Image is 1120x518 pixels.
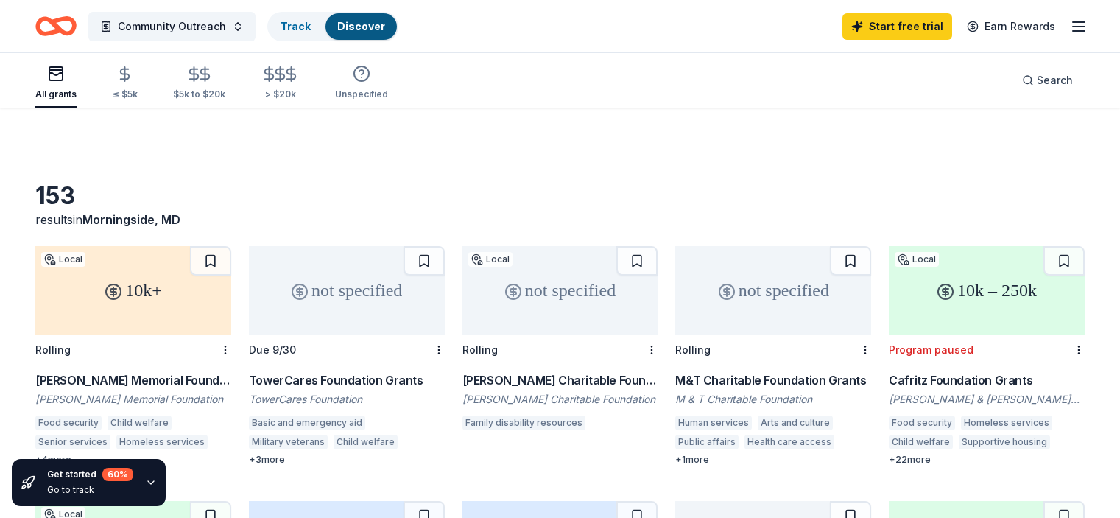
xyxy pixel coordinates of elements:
a: Home [35,9,77,43]
div: results [35,211,231,228]
div: Program paused [889,343,973,356]
div: Arts and culture [758,416,833,430]
div: Unspecified [335,88,388,100]
div: not specified [462,246,658,335]
a: Earn Rewards [958,13,1064,40]
span: Community Outreach [118,18,226,35]
div: Child welfare [334,435,398,449]
div: Rolling [675,343,711,356]
div: M & T Charitable Foundation [675,392,871,407]
div: All grants [35,88,77,100]
a: not specifiedRollingM&T Charitable Foundation GrantsM & T Charitable FoundationHuman servicesArts... [675,246,871,466]
span: Morningside, MD [82,212,180,227]
div: 10k – 250k [889,246,1085,335]
div: Senior services [35,435,110,449]
div: Child welfare [889,435,953,449]
div: Due 9/30 [249,343,296,356]
div: [PERSON_NAME] Memorial Foundation [35,392,231,407]
div: TowerCares Foundation Grants [249,371,445,389]
div: M&T Charitable Foundation Grants [675,371,871,389]
div: Health care access [744,435,834,449]
div: Get started [47,468,133,481]
span: Search [1037,71,1073,89]
div: [PERSON_NAME] & [PERSON_NAME] Foundation [889,392,1085,407]
div: $5k to $20k [173,88,225,100]
div: + 3 more [249,454,445,466]
div: Public affairs [675,435,739,449]
button: TrackDiscover [267,12,398,41]
div: 60 % [102,468,133,481]
div: Supportive housing [959,435,1050,449]
div: Homeless services [116,435,208,449]
div: TowerCares Foundation [249,392,445,407]
button: $5k to $20k [173,60,225,108]
div: Basic and emergency aid [249,416,365,430]
a: Start free trial [842,13,952,40]
a: 10k – 250kLocalProgram pausedCafritz Foundation Grants[PERSON_NAME] & [PERSON_NAME] FoundationFoo... [889,246,1085,466]
button: Unspecified [335,59,388,108]
button: Search [1010,66,1085,95]
div: 10k+ [35,246,231,335]
div: Rolling [462,343,498,356]
div: Human services [675,416,752,430]
div: Local [895,252,939,267]
div: Local [468,252,513,267]
div: Local [41,252,85,267]
div: [PERSON_NAME] Charitable Foundation Grant [462,371,658,389]
div: + 1 more [675,454,871,466]
button: Community Outreach [88,12,256,41]
div: Military veterans [249,435,328,449]
a: Track [281,20,311,32]
button: All grants [35,59,77,108]
div: Food security [889,416,955,430]
a: 10k+LocalRolling[PERSON_NAME] Memorial Foundation Grants[PERSON_NAME] Memorial FoundationFood sec... [35,246,231,466]
div: Homeless services [961,416,1052,430]
div: [PERSON_NAME] Memorial Foundation Grants [35,371,231,389]
div: Family disability resources [462,416,585,430]
div: + 22 more [889,454,1085,466]
a: not specifiedLocalRolling[PERSON_NAME] Charitable Foundation Grant[PERSON_NAME] Charitable Founda... [462,246,658,435]
div: 153 [35,181,231,211]
a: Discover [337,20,385,32]
div: not specified [675,246,871,335]
div: Go to track [47,484,133,496]
div: Rolling [35,343,71,356]
div: [PERSON_NAME] Charitable Foundation [462,392,658,407]
div: not specified [249,246,445,335]
a: not specifiedDue 9/30TowerCares Foundation GrantsTowerCares FoundationBasic and emergency aidMili... [249,246,445,466]
button: ≤ $5k [112,60,138,108]
div: Child welfare [108,416,172,430]
div: Cafritz Foundation Grants [889,371,1085,389]
div: Food security [35,416,102,430]
span: in [73,212,180,227]
button: > $20k [261,60,300,108]
div: > $20k [261,88,300,100]
div: ≤ $5k [112,88,138,100]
